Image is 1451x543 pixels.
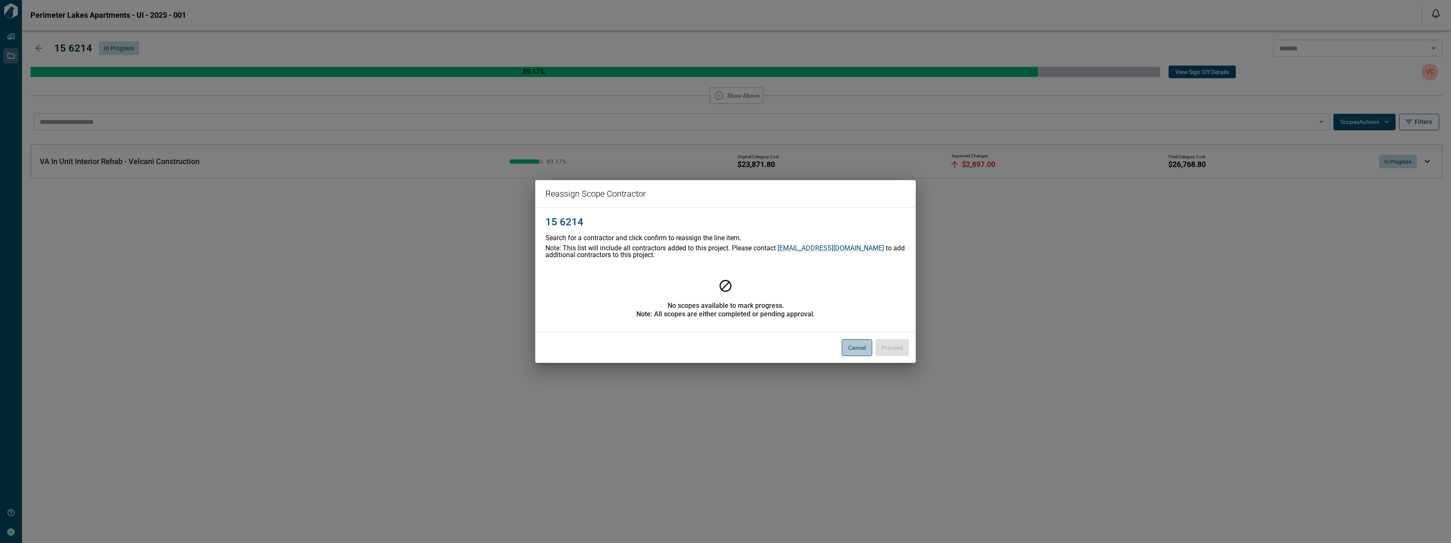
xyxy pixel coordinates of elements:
button: Cancel [842,339,872,356]
span: Note: All scopes are either completed or pending approval. [636,310,815,318]
p: Note: This list will include all contractors added to this project. Please contact to add additio... [545,245,906,258]
span: No scopes available to mark progress. [668,302,784,310]
p: 15 6214 [545,216,906,228]
p: Search for a contractor and click confirm to reassign the line item. [545,235,906,241]
a: [EMAIL_ADDRESS][DOMAIN_NAME] [778,244,884,252]
h2: Reassign Scope Contractor [535,180,916,207]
